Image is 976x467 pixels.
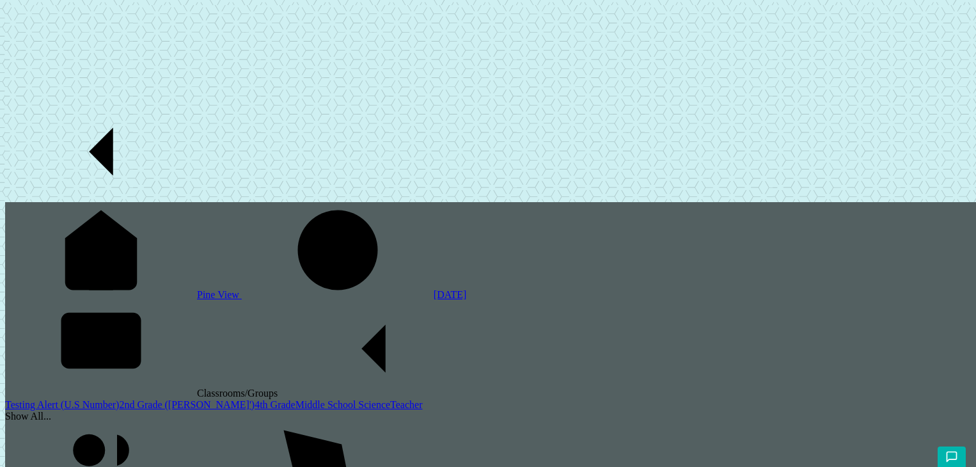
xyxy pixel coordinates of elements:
[5,411,976,422] div: Show All...
[255,399,295,410] a: 4th Grade
[434,289,467,300] span: [DATE]
[197,289,242,300] span: Pine View
[242,289,467,300] a: [DATE]
[295,399,390,410] a: Middle School Science
[5,289,242,300] a: Pine View
[119,399,255,410] a: 2nd Grade ([PERSON_NAME]')
[390,399,422,410] a: Teacher
[5,399,119,410] a: Testing Alert (U.S Number)
[197,388,469,399] span: Classrooms/Groups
